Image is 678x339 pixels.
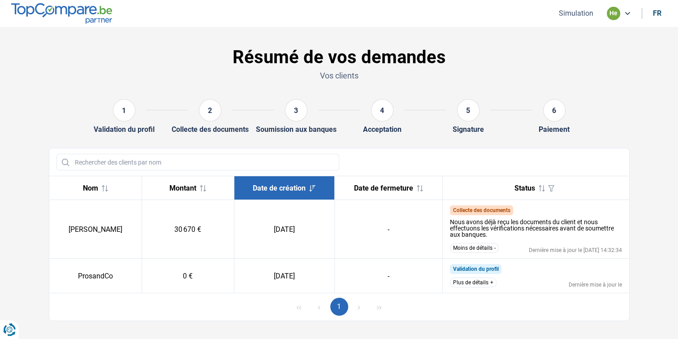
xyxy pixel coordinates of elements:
div: 4 [371,99,393,122]
div: Paiement [539,125,570,134]
td: - [334,259,442,293]
button: Next Page [350,298,368,316]
div: Dernière mise à jour le [569,282,622,287]
td: [PERSON_NAME] [49,200,142,259]
div: 6 [543,99,566,122]
span: Collecte des documents [453,207,510,213]
button: Plus de détails [450,278,497,287]
input: Rechercher des clients par nom [56,154,339,170]
div: Soumission aux banques [256,125,337,134]
span: Date de fermeture [354,184,413,192]
h1: Résumé de vos demandes [49,47,630,68]
td: ProsandCo [49,259,142,293]
div: 3 [285,99,307,122]
p: Vos clients [49,70,630,81]
div: 5 [457,99,479,122]
div: 1 [113,99,135,122]
span: Date de création [253,184,306,192]
span: Validation du profil [453,266,498,272]
span: Nom [83,184,98,192]
div: Signature [453,125,484,134]
img: TopCompare.be [11,3,112,23]
td: - [334,200,442,259]
button: Simulation [556,9,596,18]
button: Previous Page [310,298,328,316]
div: Acceptation [363,125,402,134]
div: fr [653,9,661,17]
div: Collecte des documents [172,125,249,134]
td: [DATE] [234,259,334,293]
td: 30 670 € [142,200,234,259]
div: he [607,7,620,20]
button: Page 1 [330,298,348,316]
button: Moins de détails [450,243,499,253]
span: Montant [169,184,196,192]
div: Dernière mise à jour le [DATE] 14:32:34 [529,248,622,253]
td: [DATE] [234,200,334,259]
div: 2 [199,99,221,122]
td: 0 € [142,259,234,293]
div: Nous avons déjà reçu les documents du client et nous effectuons les vérifications nécessaires ava... [450,219,622,238]
div: Validation du profil [94,125,155,134]
span: Status [514,184,535,192]
button: Last Page [370,298,388,316]
button: First Page [290,298,308,316]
